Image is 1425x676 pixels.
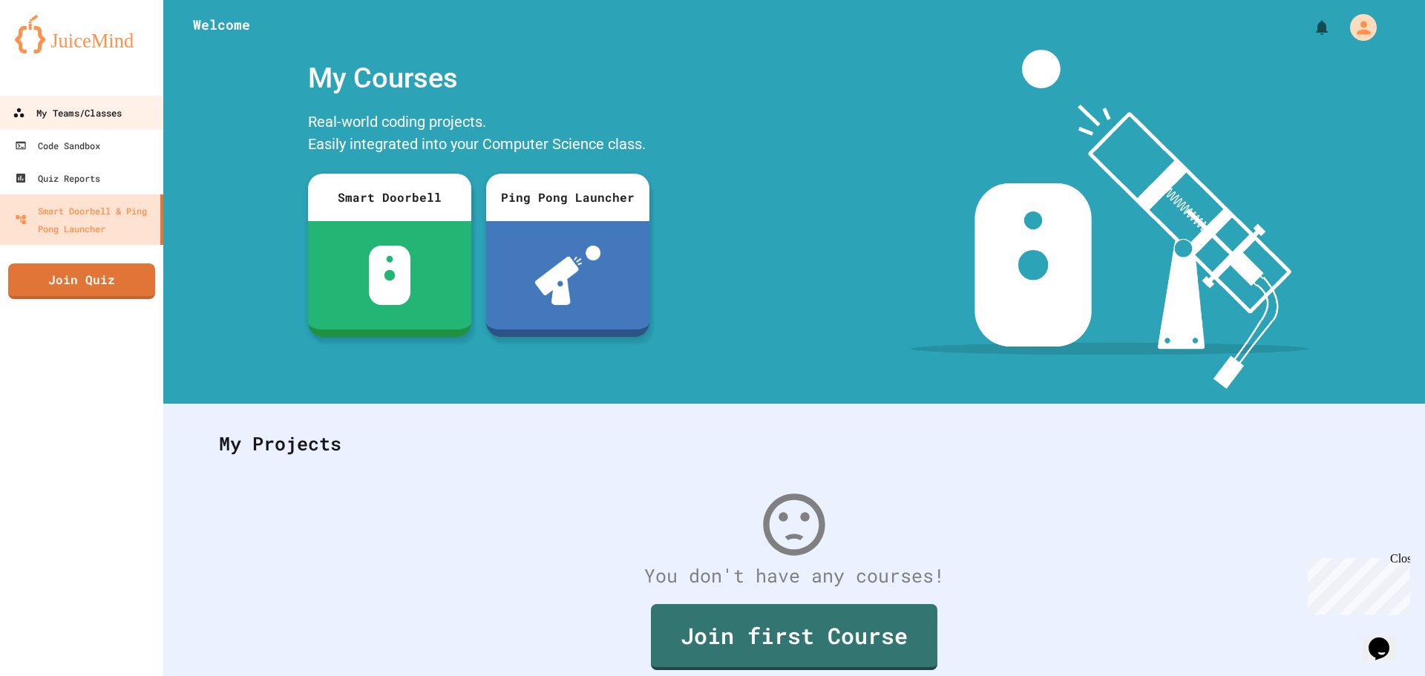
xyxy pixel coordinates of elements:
[15,169,100,187] div: Quiz Reports
[8,263,155,299] a: Join Quiz
[369,246,411,305] img: sdb-white.svg
[301,50,657,107] div: My Courses
[308,174,471,221] div: Smart Doorbell
[486,174,649,221] div: Ping Pong Launcher
[204,415,1384,473] div: My Projects
[1334,10,1380,45] div: My Account
[15,137,100,154] div: Code Sandbox
[15,202,154,237] div: Smart Doorbell & Ping Pong Launcher
[535,246,601,305] img: ppl-with-ball.png
[1363,617,1410,661] iframe: chat widget
[204,562,1384,590] div: You don't have any courses!
[651,604,937,670] a: Join first Course
[15,15,148,53] img: logo-orange.svg
[301,107,657,163] div: Real-world coding projects. Easily integrated into your Computer Science class.
[1285,15,1334,40] div: My Notifications
[13,104,122,122] div: My Teams/Classes
[6,6,102,94] div: Chat with us now!Close
[1302,552,1410,615] iframe: chat widget
[911,50,1308,389] img: banner-image-my-projects.png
